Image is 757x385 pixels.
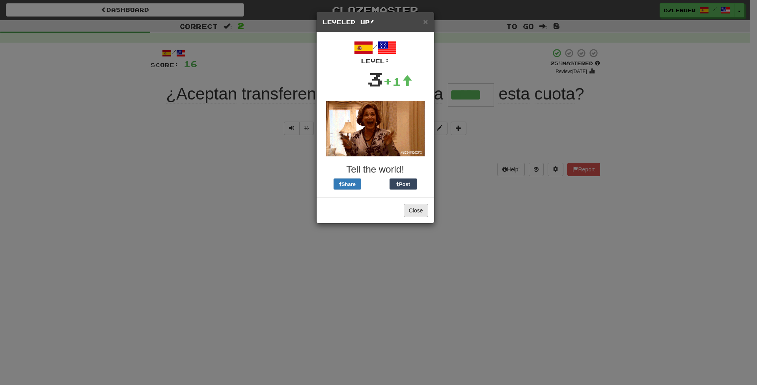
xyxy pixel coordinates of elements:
button: Close [423,17,428,26]
button: Share [334,178,361,190]
div: 3 [367,65,383,93]
iframe: X Post Button [361,178,390,190]
span: × [423,17,428,26]
div: / [323,38,428,65]
button: Post [390,178,417,190]
div: +1 [383,73,412,89]
button: Close [404,204,428,217]
h5: Leveled Up! [323,18,428,26]
img: lucille-bluth-8f3fd88a9e1d39ebd4dcae2a3c7398930b7aef404e756e0a294bf35c6fedb1b1.gif [326,101,425,156]
div: Level: [323,57,428,65]
h3: Tell the world! [323,164,428,175]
